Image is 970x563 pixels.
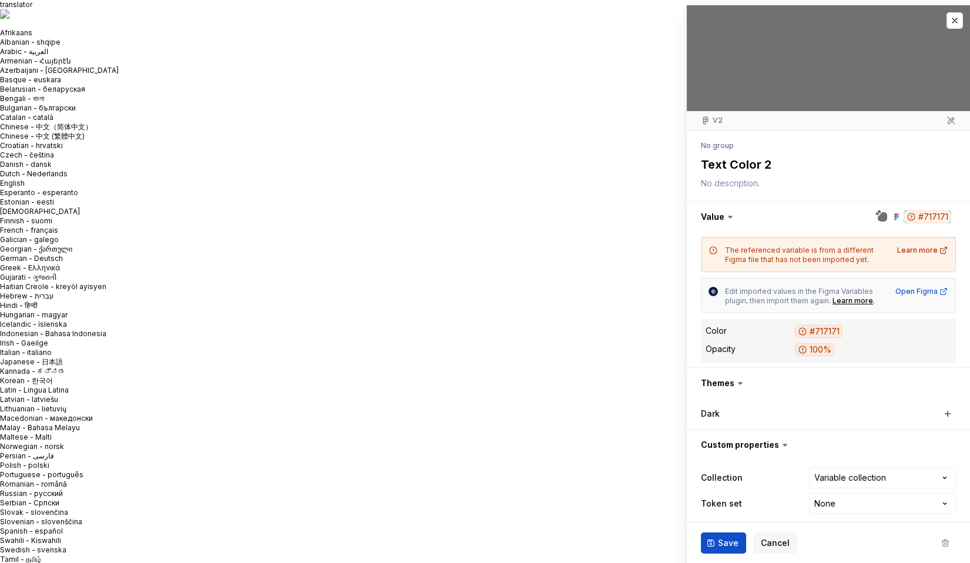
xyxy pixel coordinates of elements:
textarea: Text Color 2 [699,154,954,175]
span: Edit imported values in the Figma Variables plugin, then import them again. [725,287,875,305]
label: Token set [701,498,742,510]
div: Color [706,325,727,337]
label: Collection [701,472,743,484]
a: Learn more [897,246,948,255]
div: #717171 [795,325,843,338]
div: Opacity [706,343,736,355]
div: No group [701,141,734,150]
button: Cancel [753,532,797,554]
div: 100% [795,343,834,356]
div: The referenced variable is from a different Figma file that has not been imported yet. [725,246,890,264]
span: Cancel [761,537,790,549]
button: Save [701,532,746,554]
span: Save [718,537,739,549]
div: V2 [701,116,723,125]
a: Learn more [833,296,873,306]
a: Open Figma [895,287,948,296]
span: . [873,296,875,305]
label: Dark [701,408,720,420]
